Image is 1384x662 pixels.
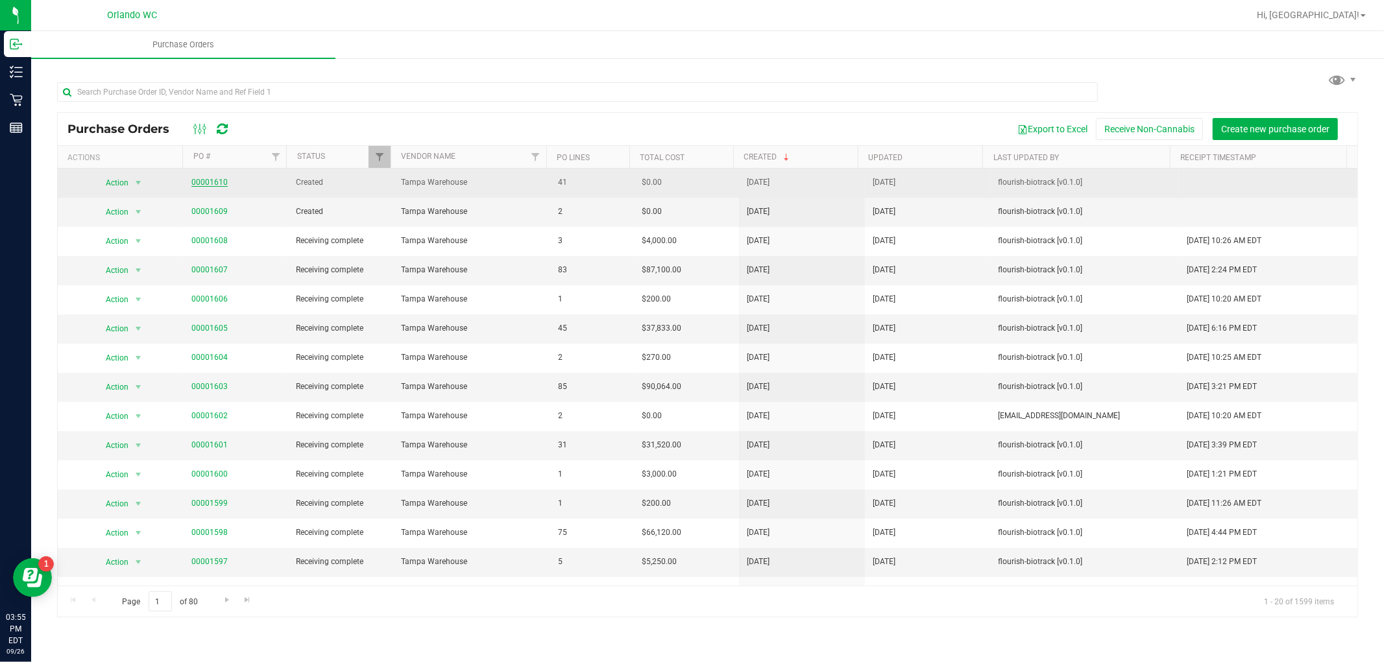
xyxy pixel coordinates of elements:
[1187,410,1261,422] span: [DATE] 10:20 AM EDT
[1187,264,1257,276] span: [DATE] 2:24 PM EDT
[999,410,1172,422] span: [EMAIL_ADDRESS][DOMAIN_NAME]
[130,466,147,484] span: select
[95,524,130,542] span: Action
[873,264,895,276] span: [DATE]
[999,176,1172,189] span: flourish-biotrack [v0.1.0]
[747,206,770,218] span: [DATE]
[401,410,542,422] span: Tampa Warehouse
[130,320,147,338] span: select
[296,468,385,480] span: Receiving complete
[1180,153,1256,162] a: Receipt Timestamp
[130,378,147,396] span: select
[747,176,770,189] span: [DATE]
[130,290,147,309] span: select
[873,293,895,305] span: [DATE]
[191,265,228,274] a: 00001607
[873,322,895,335] span: [DATE]
[999,439,1172,451] span: flourish-biotrack [v0.1.0]
[67,153,178,162] div: Actions
[191,411,228,420] a: 00001602
[95,349,130,367] span: Action
[873,526,895,539] span: [DATE]
[558,235,626,247] span: 3
[401,235,542,247] span: Tampa Warehouse
[191,499,228,508] a: 00001599
[95,553,130,571] span: Action
[747,322,770,335] span: [DATE]
[1096,118,1203,140] button: Receive Non-Cannabis
[747,235,770,247] span: [DATE]
[642,556,677,568] span: $5,250.00
[95,203,130,221] span: Action
[1257,10,1359,20] span: Hi, [GEOGRAPHIC_DATA]!
[1187,293,1261,305] span: [DATE] 10:20 AM EDT
[130,203,147,221] span: select
[747,556,770,568] span: [DATE]
[130,407,147,425] span: select
[296,410,385,422] span: Receiving complete
[296,526,385,539] span: Receiving complete
[558,176,626,189] span: 41
[1254,591,1344,611] span: 1 - 20 of 1599 items
[401,526,542,539] span: Tampa Warehouse
[95,407,130,425] span: Action
[95,232,130,250] span: Action
[130,582,147,600] span: select
[999,206,1172,218] span: flourish-biotrack [v0.1.0]
[873,439,895,451] span: [DATE]
[6,646,25,656] p: 09/26
[1009,118,1096,140] button: Export to Excel
[130,174,147,192] span: select
[296,381,385,393] span: Receiving complete
[558,206,626,218] span: 2
[747,410,770,422] span: [DATE]
[1213,118,1338,140] button: Create new purchase order
[296,351,385,364] span: Receiving complete
[296,322,385,335] span: Receiving complete
[130,495,147,513] span: select
[296,206,385,218] span: Created
[557,153,590,162] a: PO Lines
[401,176,542,189] span: Tampa Warehouse
[296,293,385,305] span: Receiving complete
[999,351,1172,364] span: flourish-biotrack [v0.1.0]
[999,322,1172,335] span: flourish-biotrack [v0.1.0]
[191,236,228,245] a: 00001608
[999,293,1172,305] span: flourish-biotrack [v0.1.0]
[642,176,662,189] span: $0.00
[130,553,147,571] span: select
[95,582,130,600] span: Action
[747,526,770,539] span: [DATE]
[558,351,626,364] span: 2
[95,320,130,338] span: Action
[558,468,626,480] span: 1
[130,261,147,279] span: select
[369,146,390,168] a: Filter
[558,322,626,335] span: 45
[95,290,130,309] span: Action
[999,235,1172,247] span: flourish-biotrack [v0.1.0]
[95,436,130,455] span: Action
[873,176,895,189] span: [DATE]
[265,146,286,168] a: Filter
[1187,497,1261,510] span: [DATE] 11:26 AM EDT
[191,440,228,449] a: 00001601
[401,468,542,480] span: Tampa Warehouse
[873,468,895,480] span: [DATE]
[57,82,1098,102] input: Search Purchase Order ID, Vendor Name and Ref Field 1
[640,153,685,162] a: Total Cost
[747,439,770,451] span: [DATE]
[558,264,626,276] span: 83
[642,264,681,276] span: $87,100.00
[869,153,903,162] a: Updated
[642,351,671,364] span: $270.00
[642,410,662,422] span: $0.00
[642,293,671,305] span: $200.00
[401,439,542,451] span: Tampa Warehouse
[1187,381,1257,393] span: [DATE] 3:21 PM EDT
[999,497,1172,510] span: flourish-biotrack [v0.1.0]
[191,178,228,187] a: 00001610
[10,121,23,134] inline-svg: Reports
[193,152,210,161] a: PO #
[191,557,228,566] a: 00001597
